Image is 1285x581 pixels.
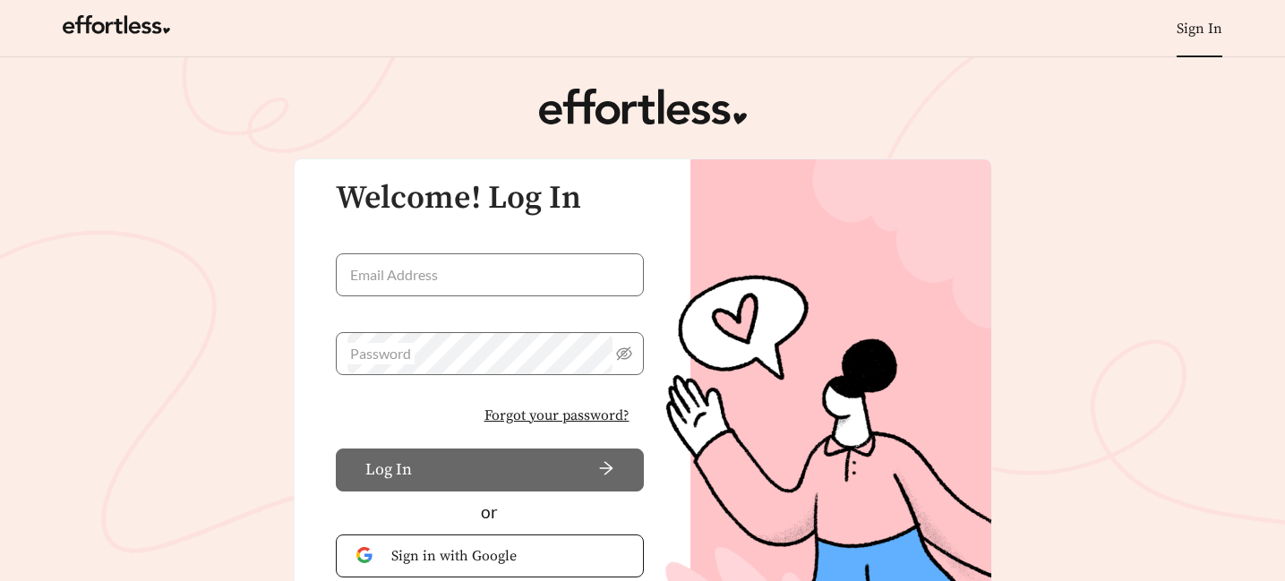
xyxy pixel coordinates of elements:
[484,405,630,426] span: Forgot your password?
[391,545,623,567] span: Sign in with Google
[1177,20,1222,38] a: Sign In
[336,534,644,577] button: Sign in with Google
[336,181,644,217] h3: Welcome! Log In
[336,500,644,525] div: or
[336,449,644,491] button: Log Inarrow-right
[356,547,377,564] img: Google Authentication
[470,397,644,434] button: Forgot your password?
[616,346,632,362] span: eye-invisible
